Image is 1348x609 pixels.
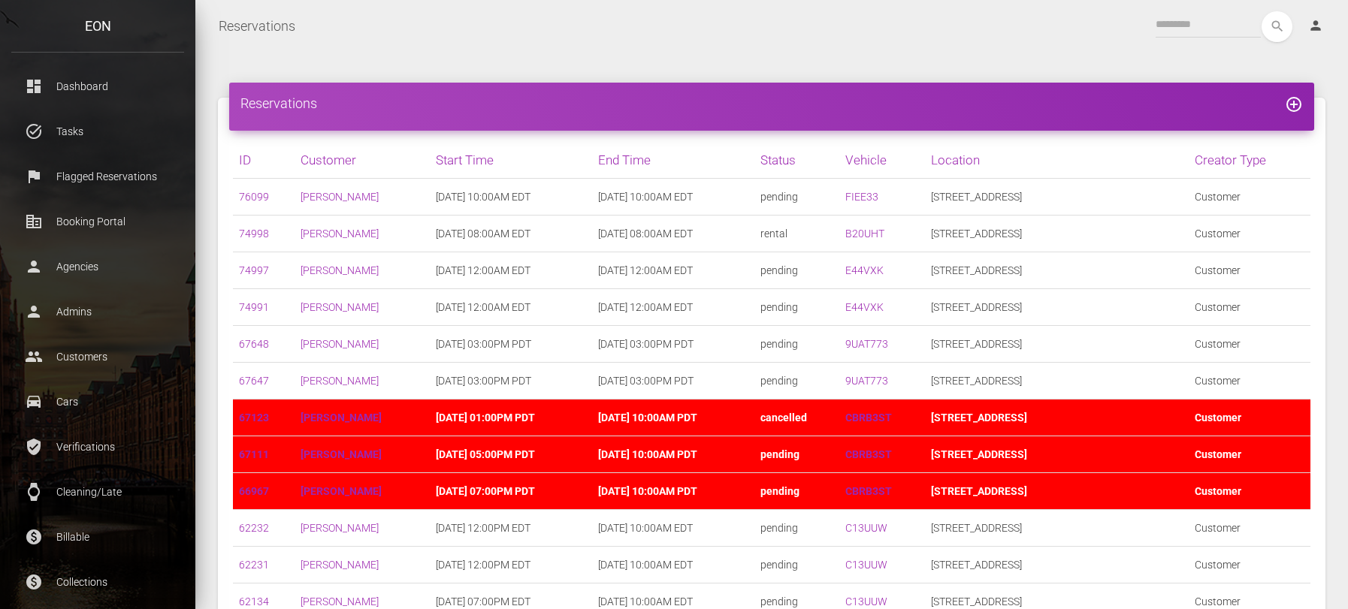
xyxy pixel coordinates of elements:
[11,563,184,601] a: paid Collections
[11,248,184,285] a: person Agencies
[754,547,840,583] td: pending
[754,289,840,326] td: pending
[845,228,884,240] a: B20UHT
[430,289,592,326] td: [DATE] 12:00AM EDT
[23,526,173,548] p: Billable
[1189,363,1310,399] td: Customer
[301,448,382,460] a: [PERSON_NAME]
[754,363,840,399] td: pending
[592,252,754,289] td: [DATE] 12:00AM EDT
[239,559,269,571] a: 62231
[23,75,173,98] p: Dashboard
[301,412,382,424] a: [PERSON_NAME]
[23,436,173,458] p: Verifications
[239,264,269,276] a: 74997
[754,510,840,547] td: pending
[239,485,269,497] a: 66967
[430,216,592,252] td: [DATE] 08:00AM EDT
[592,289,754,326] td: [DATE] 12:00AM EDT
[754,326,840,363] td: pending
[1189,326,1310,363] td: Customer
[925,363,1189,399] td: [STREET_ADDRESS]
[592,547,754,583] td: [DATE] 10:00AM EDT
[592,216,754,252] td: [DATE] 08:00AM EDT
[239,595,269,607] a: 62134
[301,338,379,350] a: [PERSON_NAME]
[430,252,592,289] td: [DATE] 12:00AM EDT
[233,142,295,179] th: ID
[754,216,840,252] td: rental
[592,436,754,473] td: [DATE] 10:00AM PDT
[23,390,173,413] p: Cars
[925,289,1189,326] td: [STREET_ADDRESS]
[23,210,173,233] p: Booking Portal
[11,158,184,195] a: flag Flagged Reservations
[592,473,754,510] td: [DATE] 10:00AM PDT
[430,142,592,179] th: Start Time
[301,559,379,571] a: [PERSON_NAME]
[301,485,382,497] a: [PERSON_NAME]
[1189,473,1310,510] td: Customer
[925,436,1189,473] td: [STREET_ADDRESS]
[925,252,1189,289] td: [STREET_ADDRESS]
[301,264,379,276] a: [PERSON_NAME]
[845,264,884,276] a: E44VXK
[11,68,184,105] a: dashboard Dashboard
[1189,179,1310,216] td: Customer
[845,301,884,313] a: E44VXK
[845,191,878,203] a: FIEE33
[11,113,184,150] a: task_alt Tasks
[301,595,379,607] a: [PERSON_NAME]
[845,559,887,571] a: C13UUW
[754,399,840,436] td: cancelled
[430,547,592,583] td: [DATE] 12:00PM EDT
[239,448,269,460] a: 67111
[430,510,592,547] td: [DATE] 12:00PM EDT
[11,338,184,375] a: people Customers
[592,510,754,547] td: [DATE] 10:00AM EDT
[1297,11,1337,41] a: person
[925,399,1189,436] td: [STREET_ADDRESS]
[239,375,269,387] a: 67647
[23,120,173,143] p: Tasks
[592,363,754,399] td: [DATE] 03:00PM PDT
[301,191,379,203] a: [PERSON_NAME]
[839,142,925,179] th: Vehicle
[23,481,173,503] p: Cleaning/Late
[592,142,754,179] th: End Time
[240,94,1303,113] h4: Reservations
[592,326,754,363] td: [DATE] 03:00PM PDT
[219,8,295,45] a: Reservations
[845,448,892,460] a: CBRB3ST
[239,522,269,534] a: 62232
[925,473,1189,510] td: [STREET_ADDRESS]
[845,375,888,387] a: 9UAT773
[301,522,379,534] a: [PERSON_NAME]
[23,345,173,368] p: Customers
[301,301,379,313] a: [PERSON_NAME]
[11,293,184,330] a: person Admins
[23,300,173,323] p: Admins
[11,518,184,556] a: paid Billable
[925,142,1189,179] th: Location
[592,399,754,436] td: [DATE] 10:00AM PDT
[430,436,592,473] td: [DATE] 05:00PM PDT
[11,428,184,466] a: verified_user Verifications
[239,301,269,313] a: 74991
[1189,252,1310,289] td: Customer
[1308,18,1323,33] i: person
[925,547,1189,583] td: [STREET_ADDRESS]
[925,216,1189,252] td: [STREET_ADDRESS]
[1262,11,1292,42] button: search
[1285,95,1303,111] a: add_circle_outline
[1189,399,1310,436] td: Customer
[239,412,269,424] a: 67123
[845,485,892,497] a: CBRB3ST
[430,363,592,399] td: [DATE] 03:00PM PDT
[295,142,431,179] th: Customer
[754,179,840,216] td: pending
[592,179,754,216] td: [DATE] 10:00AM EDT
[1189,289,1310,326] td: Customer
[1285,95,1303,113] i: add_circle_outline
